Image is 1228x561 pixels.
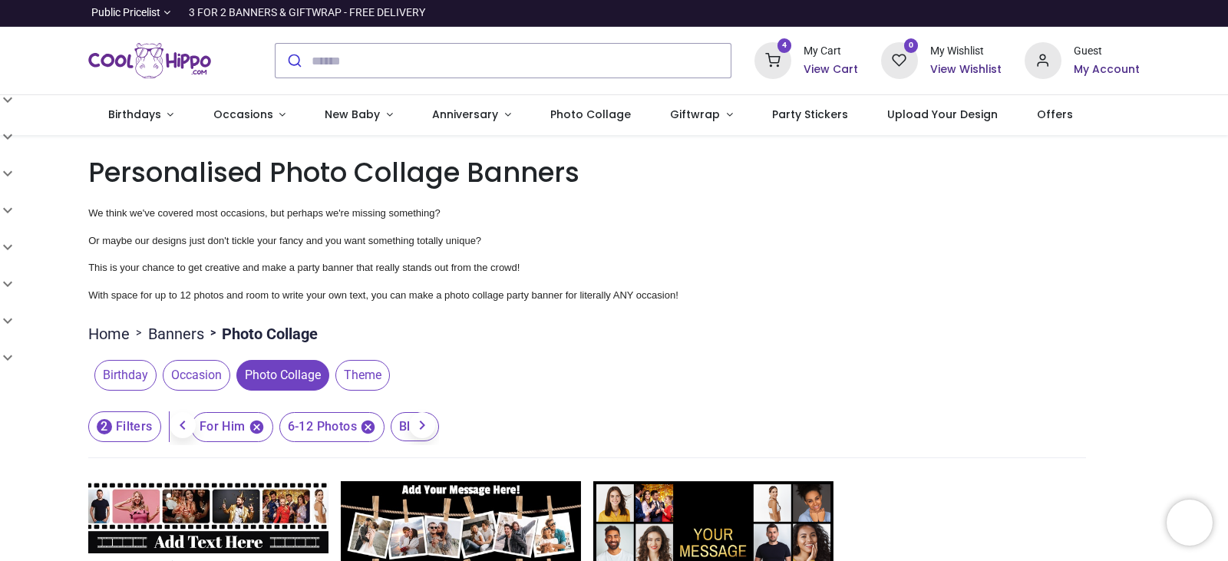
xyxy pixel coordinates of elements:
span: Birthdays [108,107,161,122]
a: View Cart [804,62,858,78]
span: This is your chance to get creative and make a party banner that really stands out from the crowd! [88,262,520,273]
span: Occasions [213,107,273,122]
span: Anniversary [432,107,498,122]
img: Personalised Party Banner - Movie Reel Collage - 6 Photo Upload [88,481,328,553]
a: Banners [148,323,204,345]
span: Offers [1037,107,1073,122]
sup: 0 [904,38,919,53]
span: > [204,325,222,341]
iframe: Customer reviews powered by Trustpilot [817,5,1140,21]
a: View Wishlist [930,62,1002,78]
button: Birthday [88,360,157,391]
a: Logo of Cool Hippo [88,39,211,82]
span: New Baby [325,107,380,122]
a: Anniversary [412,95,530,135]
span: Party Stickers [772,107,848,122]
span: Photo Collage [236,360,329,391]
span: Giftwrap [670,107,720,122]
a: Public Pricelist [88,5,170,21]
span: 2 [97,419,111,434]
span: Occasion [163,360,230,391]
span: Public Pricelist [91,5,160,21]
a: Birthdays [88,95,193,135]
div: My Wishlist [930,44,1002,59]
a: New Baby [305,95,413,135]
a: Home [88,323,130,345]
div: Guest [1074,44,1140,59]
button: Photo Collage [230,360,329,391]
span: Black [391,412,439,441]
button: Submit [276,44,312,78]
span: Or maybe our designs just don't tickle your fancy and you want something totally unique? [88,235,481,246]
a: 0 [881,54,918,66]
span: > [130,325,148,341]
a: Giftwrap [650,95,752,135]
a: My Account [1074,62,1140,78]
button: Occasion [157,360,230,391]
a: Occasions [193,95,305,135]
h1: Personalised Photo Collage Banners [88,153,1140,191]
div: 3 FOR 2 BANNERS & GIFTWRAP - FREE DELIVERY [189,5,425,21]
span: Birthday [94,360,157,391]
iframe: Brevo live chat [1167,500,1213,546]
span: We think we've covered most occasions, but perhaps we're missing something? [88,207,441,219]
sup: 4 [777,38,792,53]
span: Upload Your Design [887,107,998,122]
span: Theme [335,360,390,391]
img: Cool Hippo [88,39,211,82]
div: My Cart [804,44,858,59]
button: Theme [329,360,390,391]
span: 6-12 Photos [279,412,385,442]
button: 2Filters [88,411,161,442]
span: For Him [191,412,273,442]
span: With space for up to 12 photos and room to write your own text, you can make a photo collage part... [88,289,678,301]
li: Photo Collage [204,323,318,345]
a: 4 [754,54,791,66]
span: Photo Collage [550,107,631,122]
